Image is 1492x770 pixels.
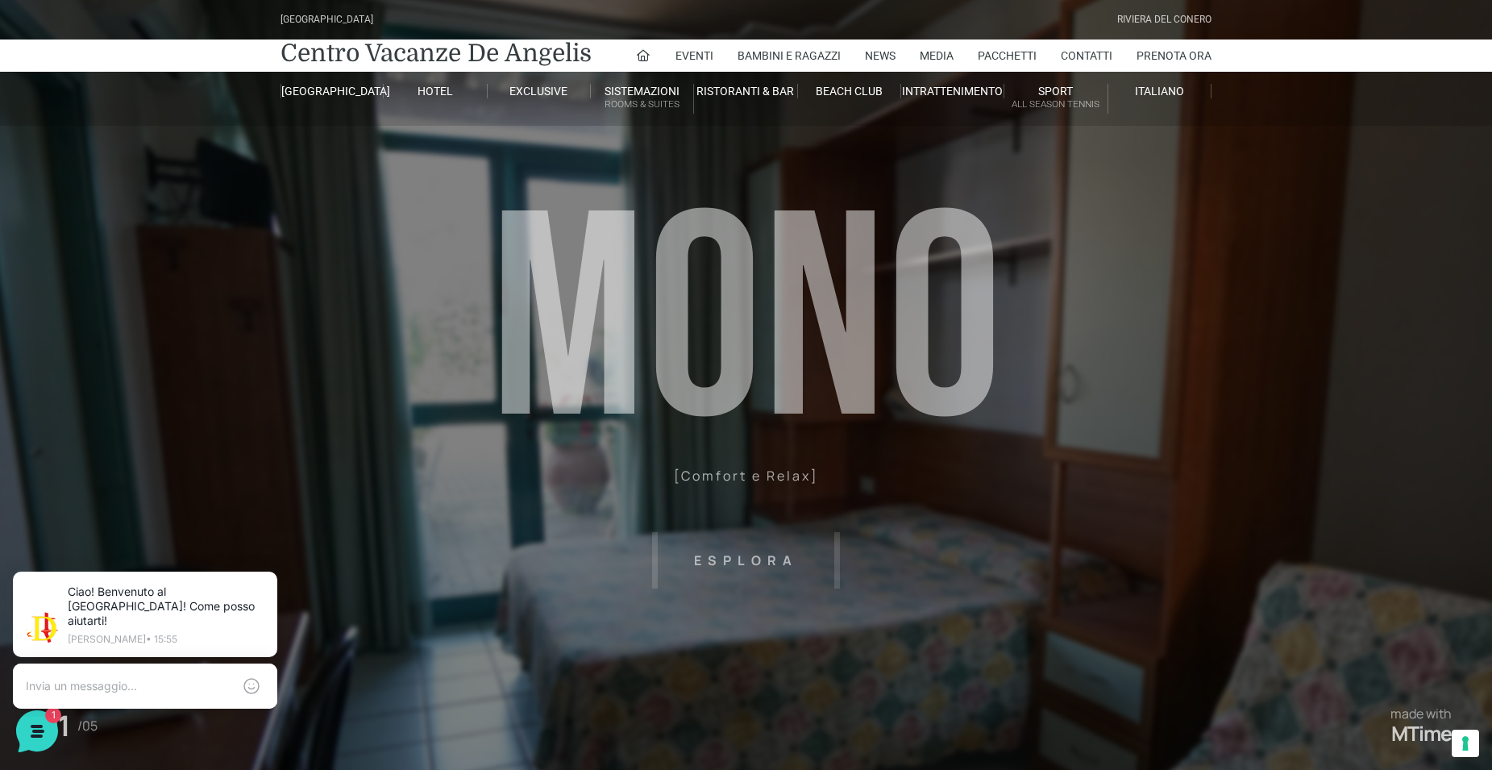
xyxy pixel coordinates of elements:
[1135,85,1184,98] span: Italiano
[26,129,137,142] span: Le tue conversazioni
[738,40,841,72] a: Bambini e Ragazzi
[68,155,256,171] span: [PERSON_NAME]
[901,84,1004,98] a: Intrattenimento
[13,71,271,103] p: La nostra missione è rendere la tua esperienza straordinaria!
[1004,84,1108,114] a: SportAll Season Tennis
[798,84,901,98] a: Beach Club
[675,40,713,72] a: Eventi
[865,40,896,72] a: News
[172,268,297,281] a: Apri Centro Assistenza
[13,13,271,65] h2: Ciao da De Angelis Resort 👋
[694,84,797,98] a: Ristoranti & Bar
[161,516,172,527] span: 1
[26,203,297,235] button: Inizia una conversazione
[13,707,61,755] iframe: Customerly Messenger Launcher
[112,518,211,555] button: 1Messaggi
[48,540,76,555] p: Home
[35,60,68,92] img: light
[1061,40,1112,72] a: Contatti
[26,156,58,189] img: light
[281,174,297,190] span: 1
[77,82,274,92] p: [PERSON_NAME] • 15:55
[248,540,272,555] p: Aiuto
[488,84,591,98] a: Exclusive
[265,155,297,169] p: [DATE]
[281,84,384,98] a: [GEOGRAPHIC_DATA]
[77,32,274,76] p: Ciao! Benvenuto al [GEOGRAPHIC_DATA]! Come posso aiutarti!
[281,37,592,69] a: Centro Vacanze De Angelis
[1108,84,1211,98] a: Italiano
[13,518,112,555] button: Home
[210,518,310,555] button: Aiuto
[281,12,373,27] div: [GEOGRAPHIC_DATA]
[1391,722,1452,746] a: MTime
[1004,97,1107,112] small: All Season Tennis
[19,148,303,197] a: [PERSON_NAME]Ciao! Benvenuto al [GEOGRAPHIC_DATA]! Come posso aiutarti![DATE]1
[143,129,297,142] a: [DEMOGRAPHIC_DATA] tutto
[591,97,693,112] small: Rooms & Suites
[1117,12,1211,27] div: Riviera Del Conero
[978,40,1037,72] a: Pacchetti
[26,268,126,281] span: Trova una risposta
[1452,730,1479,757] button: Le tue preferenze relative al consenso per le tecnologie di tracciamento
[139,540,183,555] p: Messaggi
[105,213,238,226] span: Inizia una conversazione
[920,40,954,72] a: Media
[68,174,256,190] p: Ciao! Benvenuto al [GEOGRAPHIC_DATA]! Come posso aiutarti!
[1137,40,1211,72] a: Prenota Ora
[591,84,694,114] a: SistemazioniRooms & Suites
[384,84,487,98] a: Hotel
[36,302,264,318] input: Cerca un articolo...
